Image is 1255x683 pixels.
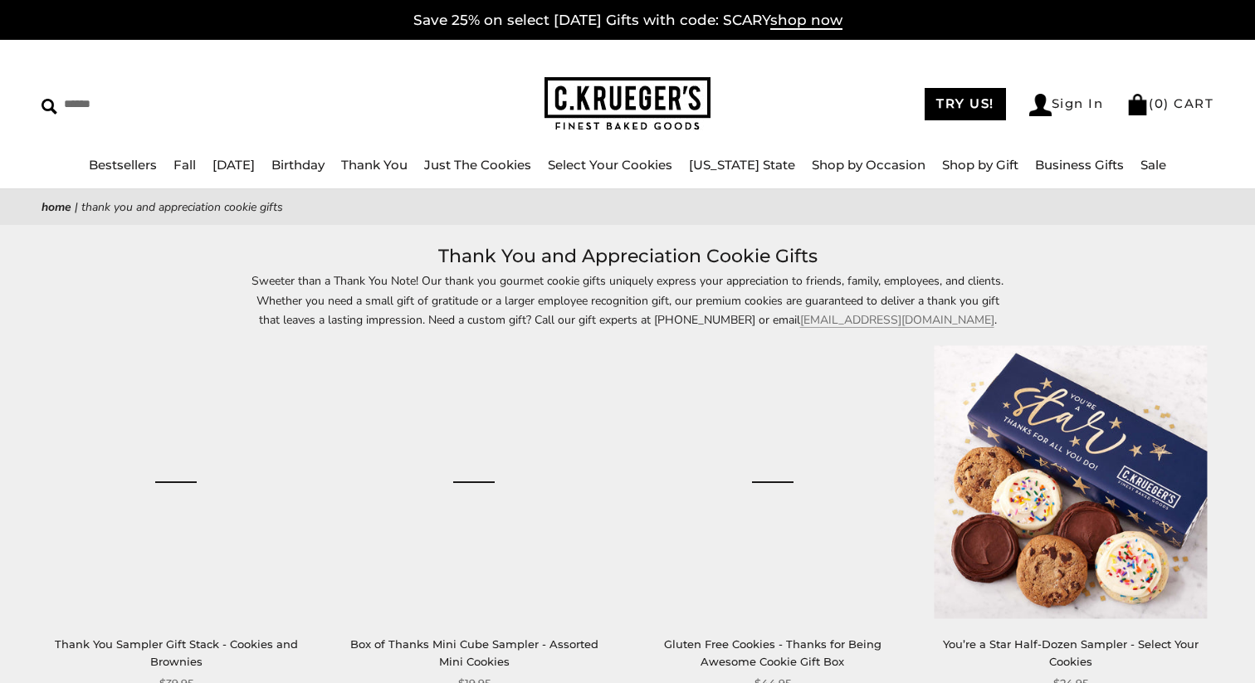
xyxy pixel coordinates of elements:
[544,77,711,131] img: C.KRUEGER'S
[173,157,196,173] a: Fall
[42,99,57,115] img: Search
[770,12,842,30] span: shop now
[925,88,1006,120] a: TRY US!
[341,157,408,173] a: Thank You
[42,199,71,215] a: Home
[75,199,78,215] span: |
[548,157,672,173] a: Select Your Cookies
[40,346,313,619] a: Thank You Sampler Gift Stack - Cookies and Brownies
[800,312,994,328] a: [EMAIL_ADDRESS][DOMAIN_NAME]
[413,12,842,30] a: Save 25% on select [DATE] Gifts with code: SCARYshop now
[66,241,1189,271] h1: Thank You and Appreciation Cookie Gifts
[81,199,283,215] span: Thank You and Appreciation Cookie Gifts
[55,637,298,668] a: Thank You Sampler Gift Stack - Cookies and Brownies
[271,157,325,173] a: Birthday
[424,157,531,173] a: Just The Cookies
[350,637,598,668] a: Box of Thanks Mini Cube Sampler - Assorted Mini Cookies
[246,271,1009,329] p: Sweeter than a Thank You Note! Our thank you gourmet cookie gifts uniquely express your appreciat...
[42,91,320,117] input: Search
[1140,157,1166,173] a: Sale
[689,157,795,173] a: [US_STATE] State
[1126,95,1213,111] a: (0) CART
[812,157,925,173] a: Shop by Occasion
[212,157,255,173] a: [DATE]
[943,637,1199,668] a: You’re a Star Half-Dozen Sampler - Select Your Cookies
[1155,95,1165,111] span: 0
[338,346,611,619] a: Box of Thanks Mini Cube Sampler - Assorted Mini Cookies
[664,637,881,668] a: Gluten Free Cookies - Thanks for Being Awesome Cookie Gift Box
[636,346,909,619] a: Gluten Free Cookies - Thanks for Being Awesome Cookie Gift Box
[89,157,157,173] a: Bestsellers
[934,346,1207,619] img: You’re a Star Half-Dozen Sampler - Select Your Cookies
[1029,94,1104,116] a: Sign In
[1126,94,1149,115] img: Bag
[942,157,1018,173] a: Shop by Gift
[1035,157,1124,173] a: Business Gifts
[42,198,1213,217] nav: breadcrumbs
[1029,94,1052,116] img: Account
